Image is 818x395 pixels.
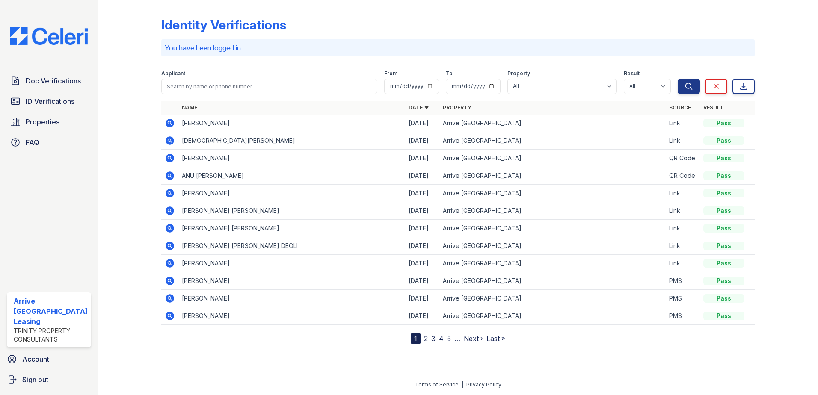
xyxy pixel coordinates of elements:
div: Pass [703,224,744,233]
a: ID Verifications [7,93,91,110]
td: Link [666,132,700,150]
div: Pass [703,119,744,127]
span: ID Verifications [26,96,74,106]
div: Pass [703,206,744,215]
td: Arrive [GEOGRAPHIC_DATA] [439,237,666,255]
span: … [454,333,460,344]
div: Pass [703,154,744,162]
td: Arrive [GEOGRAPHIC_DATA] [439,202,666,220]
td: [DATE] [405,150,439,167]
td: [DATE] [405,307,439,325]
td: ANU [PERSON_NAME] [178,167,405,185]
a: 5 [447,334,451,343]
a: Privacy Policy [466,381,501,388]
td: [DATE] [405,202,439,220]
a: Source [669,104,691,111]
div: Arrive [GEOGRAPHIC_DATA] Leasing [14,296,88,327]
div: Pass [703,277,744,285]
td: Link [666,185,700,202]
td: Arrive [GEOGRAPHIC_DATA] [439,115,666,132]
div: Pass [703,242,744,250]
td: [PERSON_NAME] [178,290,405,307]
a: Last » [486,334,505,343]
label: From [384,70,397,77]
a: 4 [439,334,444,343]
td: QR Code [666,167,700,185]
td: [PERSON_NAME] [178,255,405,272]
label: To [446,70,453,77]
td: [PERSON_NAME] [178,115,405,132]
label: Property [507,70,530,77]
td: PMS [666,307,700,325]
td: Link [666,237,700,255]
span: Account [22,354,49,364]
td: [DATE] [405,272,439,290]
a: Date ▼ [409,104,429,111]
td: [DEMOGRAPHIC_DATA][PERSON_NAME] [178,132,405,150]
td: [PERSON_NAME] [PERSON_NAME] DEOLI [178,237,405,255]
label: Applicant [161,70,185,77]
td: [PERSON_NAME] [178,307,405,325]
a: Property [443,104,471,111]
td: Arrive [GEOGRAPHIC_DATA] [439,255,666,272]
a: Account [3,351,95,368]
td: PMS [666,272,700,290]
div: 1 [411,333,421,344]
td: [PERSON_NAME] [PERSON_NAME] [178,220,405,237]
td: Link [666,255,700,272]
div: Pass [703,171,744,180]
td: Arrive [GEOGRAPHIC_DATA] [439,290,666,307]
div: Pass [703,259,744,268]
td: PMS [666,290,700,307]
div: Pass [703,136,744,145]
td: [DATE] [405,220,439,237]
div: Identity Verifications [161,17,286,32]
td: [DATE] [405,255,439,272]
label: Result [624,70,640,77]
img: CE_Logo_Blue-a8612792a0a2168367f1c8372b55b34899dd931a85d93a1a3d3e32e68fde9ad4.png [3,27,95,45]
td: Arrive [GEOGRAPHIC_DATA] [439,307,666,325]
a: 2 [424,334,428,343]
a: FAQ [7,134,91,151]
td: Link [666,202,700,220]
td: Arrive [GEOGRAPHIC_DATA] [439,150,666,167]
td: Link [666,220,700,237]
span: FAQ [26,137,39,147]
a: Result [703,104,723,111]
td: [PERSON_NAME] [178,272,405,290]
td: [PERSON_NAME] [178,150,405,167]
td: Arrive [GEOGRAPHIC_DATA] [439,272,666,290]
span: Properties [26,117,59,127]
span: Doc Verifications [26,76,81,86]
td: Arrive [GEOGRAPHIC_DATA] [439,220,666,237]
td: QR Code [666,150,700,167]
a: Terms of Service [415,381,459,388]
td: [DATE] [405,167,439,185]
p: You have been logged in [165,43,752,53]
div: Trinity Property Consultants [14,327,88,344]
span: Sign out [22,374,48,385]
td: [DATE] [405,237,439,255]
a: Next › [464,334,483,343]
td: Link [666,115,700,132]
td: [DATE] [405,115,439,132]
div: Pass [703,294,744,303]
input: Search by name or phone number [161,79,378,94]
td: Arrive [GEOGRAPHIC_DATA] [439,185,666,202]
div: | [462,381,463,388]
td: [DATE] [405,132,439,150]
td: [PERSON_NAME] [178,185,405,202]
td: Arrive [GEOGRAPHIC_DATA] [439,132,666,150]
td: [DATE] [405,290,439,307]
a: 3 [431,334,436,343]
a: Properties [7,113,91,130]
div: Pass [703,189,744,197]
a: Sign out [3,371,95,388]
td: [DATE] [405,185,439,202]
a: Name [182,104,197,111]
a: Doc Verifications [7,72,91,89]
td: [PERSON_NAME] [PERSON_NAME] [178,202,405,220]
td: Arrive [GEOGRAPHIC_DATA] [439,167,666,185]
div: Pass [703,312,744,320]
